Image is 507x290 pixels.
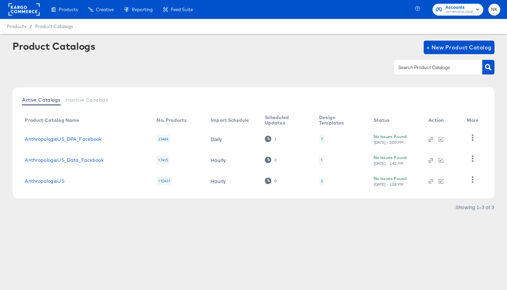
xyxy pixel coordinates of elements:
td: Hourly [205,171,259,192]
span: Inactive Catalogs [66,97,108,103]
span: Products [7,24,26,29]
div: 0 [274,179,277,183]
div: 1 [319,156,324,164]
th: Action [423,112,461,129]
a: AnthropologieUS_Data_Facebook [25,157,103,163]
div: 3 [321,178,323,184]
div: Product Catalogs [13,41,95,51]
div: 1 [321,157,322,163]
a: AnthropologieUS_DPA_Facebook [25,136,101,142]
button: NK [488,4,500,16]
div: Showing 1–3 of 3 [455,205,494,209]
div: 3 [319,177,324,185]
span: / [26,24,35,29]
div: Scheduled Updates [265,115,305,126]
span: Products [59,7,78,12]
div: 0 [274,158,277,162]
div: 7 [319,135,324,143]
div: 7 [321,136,323,142]
input: Search Product Catalogs [397,64,469,71]
th: More [461,112,487,129]
div: 110411 [156,177,172,185]
button: AccountsANTHROPOLOGIE [432,4,483,16]
div: Design Templates [319,115,360,126]
div: Product Catalog Name [25,117,79,123]
div: 17415 [156,156,170,164]
span: ANTHROPOLOGIE [445,9,473,15]
div: No. Products [156,117,187,123]
span: + New Product Catalog [426,43,492,52]
a: Product Catalogs [35,24,73,29]
div: 0 [265,157,277,163]
span: Creative [96,7,114,12]
div: 21464 [156,135,170,143]
span: Reporting [132,7,153,12]
span: Accounts [445,4,473,11]
span: Active Catalogs [22,97,60,103]
div: 1 [274,137,277,141]
div: 0 [265,178,277,184]
div: Import Schedule [211,117,249,123]
th: Status [368,112,423,129]
button: + New Product Catalog [424,41,494,54]
div: 1 [265,136,277,142]
a: AnthropologieUS [25,178,64,184]
span: NK [491,6,498,14]
td: Hourly [205,150,259,171]
td: Daily [205,129,259,150]
span: Feed Suite [171,7,193,12]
